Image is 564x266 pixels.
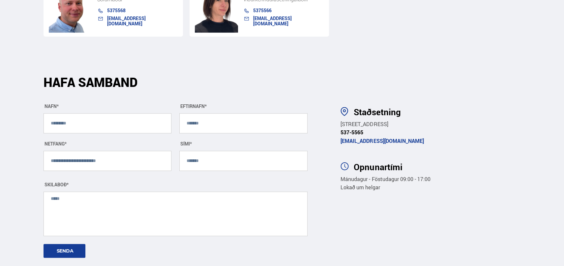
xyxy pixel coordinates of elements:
[341,120,388,128] a: [STREET_ADDRESS]
[44,141,172,146] div: NETFANG*
[179,141,308,146] div: SÍMI*
[341,184,380,191] span: Lokað um helgar
[44,77,308,95] div: HAFA SAMBAND
[44,104,172,109] div: NAFN*
[107,15,146,27] a: [EMAIL_ADDRESS][DOMAIN_NAME]
[253,15,292,27] a: [EMAIL_ADDRESS][DOMAIN_NAME]
[107,7,126,13] a: 5375568
[179,104,308,109] div: EFTIRNAFN*
[44,244,85,258] button: SENDA
[341,129,363,136] a: 537-5565
[5,3,25,22] button: Open LiveChat chat widget
[341,175,430,183] span: Mánudagur - Föstudagur 09:00 - 17:00
[341,107,348,116] img: pw9sMCDar5Ii6RG5.svg
[44,182,308,187] div: SKILABOÐ*
[354,162,520,172] h3: Opnunartími
[341,162,349,170] img: 5L2kbIWUWlfci3BR.svg
[354,107,520,117] h3: Staðsetning
[341,137,424,145] a: [EMAIL_ADDRESS][DOMAIN_NAME]
[253,7,272,13] a: 5375566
